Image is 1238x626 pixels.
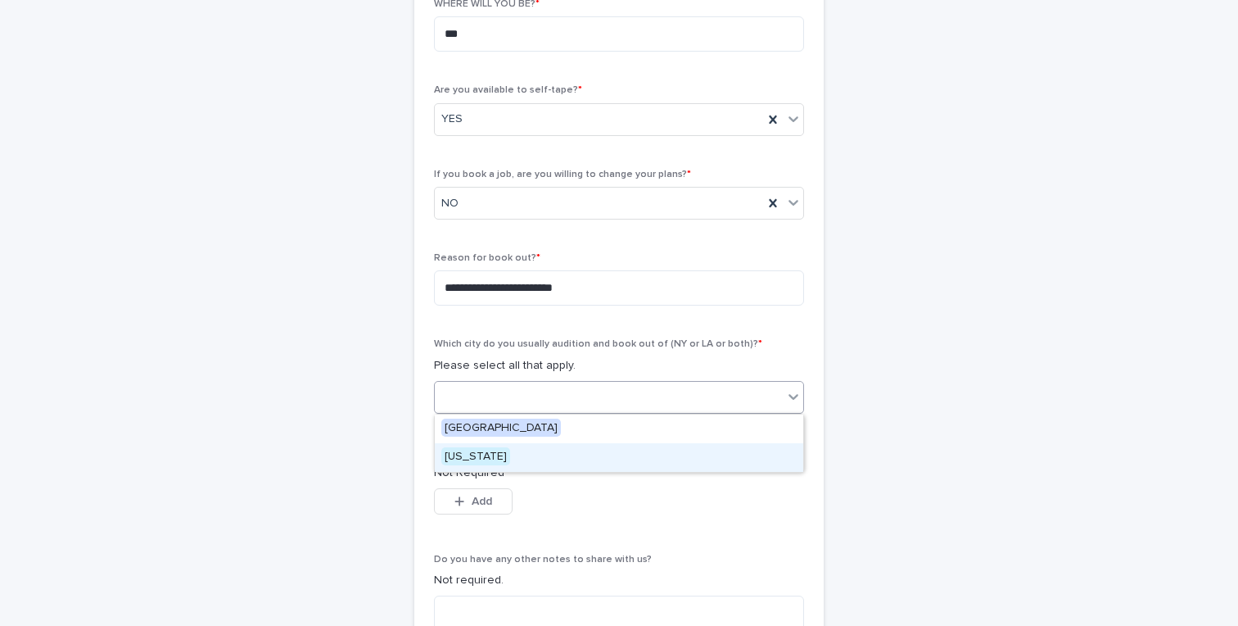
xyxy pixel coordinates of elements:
span: Are you available to self-tape? [434,85,582,95]
span: [US_STATE] [441,447,510,465]
span: YES [441,111,463,128]
p: Not required. [434,572,804,589]
span: If you book a job, are you willing to change your plans? [434,170,691,179]
button: Add [434,488,513,515]
span: Add [472,496,492,507]
p: Please select all that apply. [434,357,804,374]
span: [GEOGRAPHIC_DATA] [441,419,561,437]
span: Reason for book out? [434,253,540,263]
span: Which city do you usually audition and book out of (NY or LA or both)? [434,339,762,349]
span: NO [441,195,459,212]
span: Do you have any other notes to share with us? [434,555,652,565]
p: Not Required [434,465,804,482]
div: Los Angeles [435,415,803,443]
div: New York [435,443,803,472]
